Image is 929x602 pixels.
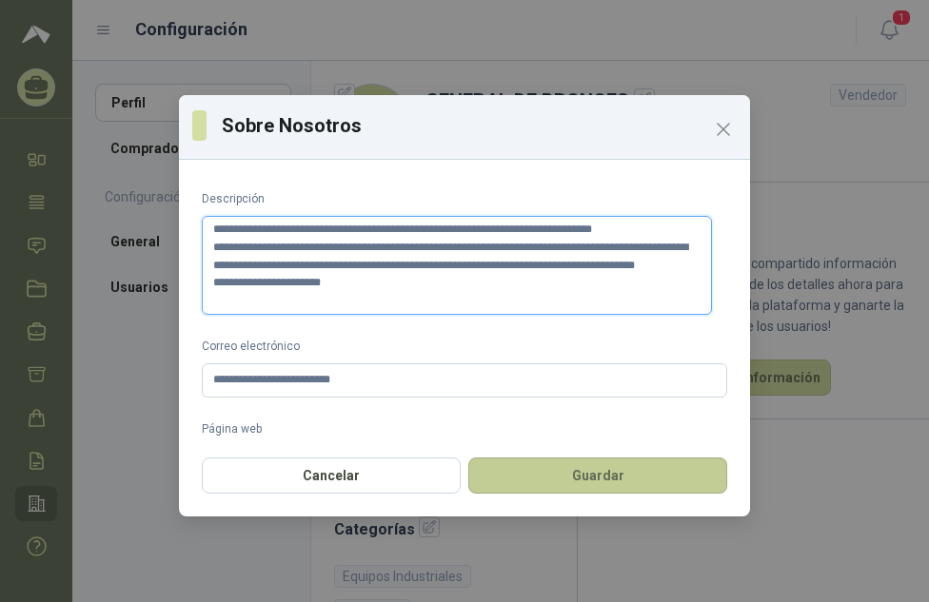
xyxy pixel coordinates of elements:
button: Close [708,114,739,145]
span: https:// [202,446,267,480]
label: Descripción [202,190,727,208]
h3: Sobre Nosotros [222,111,737,140]
button: Cancelar [202,457,461,494]
button: Guardar [468,457,727,494]
label: Página web [202,420,727,438]
label: Correo electrónico [202,338,727,356]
